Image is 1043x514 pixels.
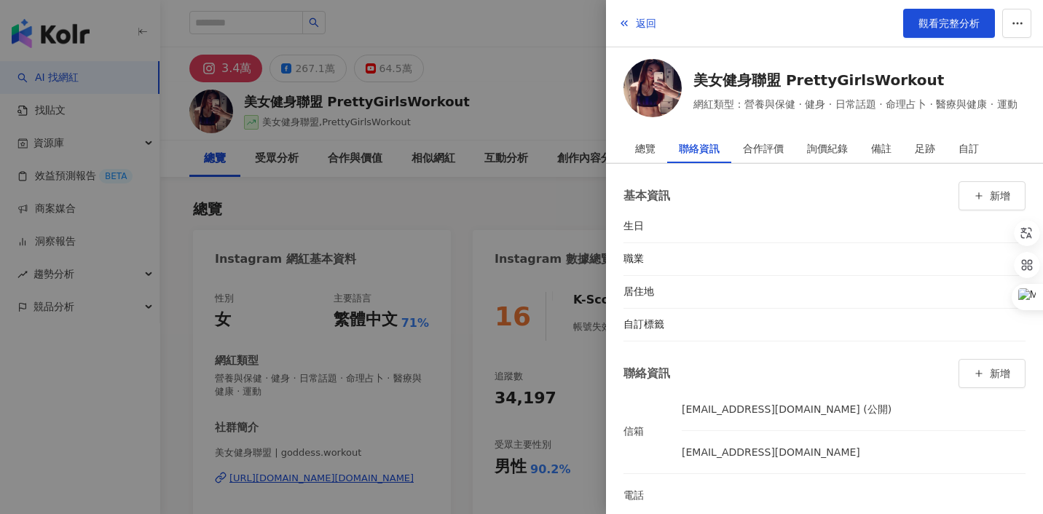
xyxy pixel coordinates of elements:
div: [EMAIL_ADDRESS][DOMAIN_NAME] (公開) [682,397,892,422]
div: 足跡 [915,134,935,163]
span: 網紅類型：營養與保健 · 健身 · 日常話題 · 命理占卜 · 醫療與健康 · 運動 [693,96,1018,112]
button: 新增 [959,359,1026,388]
div: 總覽 [635,134,656,163]
div: 詢價紀錄 [807,134,848,163]
div: 自訂 [959,134,979,163]
span: 新增 [990,190,1010,202]
div: 聯絡資訊 [679,134,720,163]
img: KOL Avatar [623,59,682,117]
div: 合作評價 [743,134,784,163]
div: [EMAIL_ADDRESS][DOMAIN_NAME] [682,440,860,464]
div: 自訂標籤 [623,317,682,332]
button: 新增 [959,181,1026,210]
div: 備註 [871,134,892,163]
div: 聯絡資訊 [623,364,670,382]
span: 觀看完整分析 [918,17,980,29]
div: [EMAIL_ADDRESS][DOMAIN_NAME] [682,440,1026,464]
div: 電話 [623,487,682,503]
span: 返回 [636,17,656,29]
a: KOL Avatar [623,59,682,122]
div: 基本資訊 [623,186,670,205]
div: 生日 [623,219,682,234]
button: 返回 [618,9,657,38]
a: 美女健身聯盟 PrettyGirlsWorkout [693,70,1018,90]
div: 職業 [623,252,682,266]
span: 新增 [990,368,1010,379]
div: [EMAIL_ADDRESS][DOMAIN_NAME] (公開) [682,397,1026,422]
div: 信箱 [623,423,682,439]
a: 觀看完整分析 [903,9,995,38]
div: 居住地 [623,285,682,299]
